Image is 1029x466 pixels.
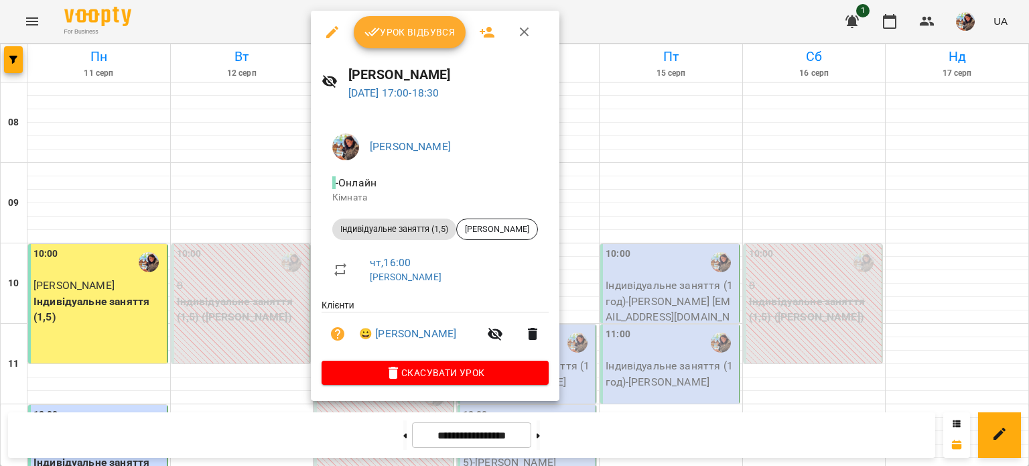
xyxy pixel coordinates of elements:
[332,223,456,235] span: Індивідуальне заняття (1,5)
[457,223,537,235] span: [PERSON_NAME]
[322,318,354,350] button: Візит ще не сплачено. Додати оплату?
[456,219,538,240] div: [PERSON_NAME]
[359,326,456,342] a: 😀 [PERSON_NAME]
[332,191,538,205] p: Кімната
[332,176,379,189] span: - Онлайн
[322,361,549,385] button: Скасувати Урок
[332,133,359,160] img: 8f0a5762f3e5ee796b2308d9112ead2f.jpeg
[364,24,456,40] span: Урок відбувся
[370,272,441,282] a: [PERSON_NAME]
[332,365,538,381] span: Скасувати Урок
[348,64,549,85] h6: [PERSON_NAME]
[354,16,466,48] button: Урок відбувся
[370,140,451,153] a: [PERSON_NAME]
[322,298,549,361] ul: Клієнти
[348,86,439,99] a: [DATE] 17:00-18:30
[370,256,411,269] a: чт , 16:00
